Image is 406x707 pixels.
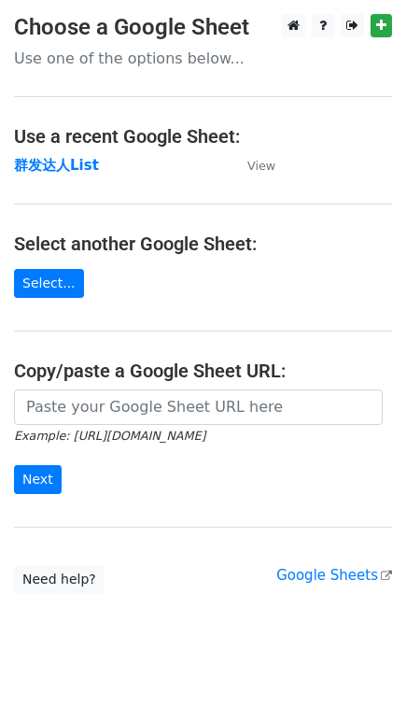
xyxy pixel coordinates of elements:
h4: Select another Google Sheet: [14,233,392,255]
input: Paste your Google Sheet URL here [14,389,383,425]
p: Use one of the options below... [14,49,392,68]
h3: Choose a Google Sheet [14,14,392,41]
input: Next [14,465,62,494]
a: Google Sheets [276,567,392,584]
a: 群发达人List [14,157,99,174]
a: View [229,157,275,174]
h4: Use a recent Google Sheet: [14,125,392,148]
a: Need help? [14,565,105,594]
h4: Copy/paste a Google Sheet URL: [14,360,392,382]
small: Example: [URL][DOMAIN_NAME] [14,429,205,443]
small: View [247,159,275,173]
a: Select... [14,269,84,298]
